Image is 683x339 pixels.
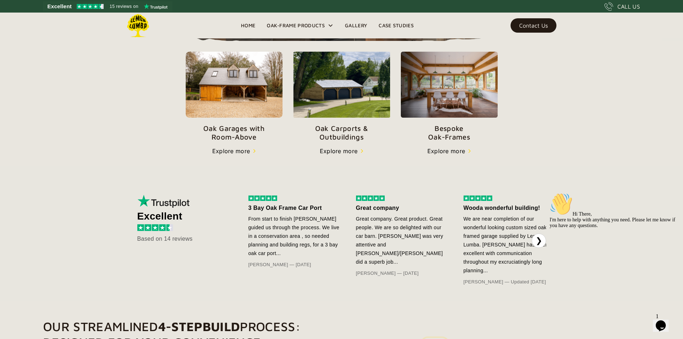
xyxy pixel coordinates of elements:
p: Oak Carports & Outbuildings [293,124,390,141]
img: Trustpilot [137,195,191,208]
img: 4.5 stars [137,224,173,231]
div: [PERSON_NAME] — Updated [DATE] [464,278,557,286]
a: BespokeOak-Frames [401,52,498,142]
a: Home [235,20,261,31]
button: ❯ [532,234,546,248]
div: Explore more [427,147,465,155]
div: Great company [356,204,449,212]
div: CALL US [617,2,640,11]
div: [PERSON_NAME] — [DATE] [248,260,342,269]
a: See Lemon Lumba reviews on Trustpilot [43,1,172,11]
iframe: chat widget [653,310,676,332]
div: Wooda wonderful building! [464,204,557,212]
a: Case Studies [373,20,419,31]
img: 5 stars [248,196,277,201]
a: Explore more [320,147,364,155]
img: Trustpilot logo [144,4,167,9]
img: 5 stars [464,196,492,201]
iframe: chat widget [547,190,676,307]
div: Oak-Frame Products [261,13,339,38]
span: Hi There, I'm here to help with anything you need. Please let me know if you have any questions. [3,22,129,38]
div: Based on 14 reviews [137,235,227,243]
div: Contact Us [519,23,548,28]
div: We are near completion of our wonderful looking custom sized oak framed garage supplied by Lemon ... [464,215,557,275]
div: Explore more [320,147,358,155]
div: Excellent [137,212,227,221]
a: Contact Us [511,18,556,33]
a: CALL US [604,2,640,11]
span: 15 reviews on [110,2,138,11]
div: 👋Hi There,I'm here to help with anything you need. Please let me know if you have any questions. [3,3,132,39]
a: Gallery [339,20,373,31]
div: Oak-Frame Products [267,21,325,30]
div: [PERSON_NAME] — [DATE] [356,269,449,278]
div: Explore more [212,147,250,155]
div: From start to finish [PERSON_NAME] guided us through the process. We live in a conservation area ... [248,215,342,258]
div: 3 Bay Oak Frame Car Port [248,204,342,212]
p: Bespoke Oak-Frames [401,124,498,141]
div: Great company. Great product. Great people. We are so delighted with our car barn. [PERSON_NAME] ... [356,215,449,266]
img: :wave: [3,3,26,26]
img: Trustpilot 4.5 stars [77,4,104,9]
p: Oak Garages with Room-Above [186,124,283,141]
a: Oak Garages withRoom-Above [186,52,283,142]
a: Explore more [212,147,256,155]
span: Excellent [47,2,72,11]
a: Explore more [427,147,471,155]
a: Oak Carports &Outbuildings [293,52,390,141]
img: 5 stars [356,196,385,201]
strong: 4-StepBuild [158,319,240,334]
